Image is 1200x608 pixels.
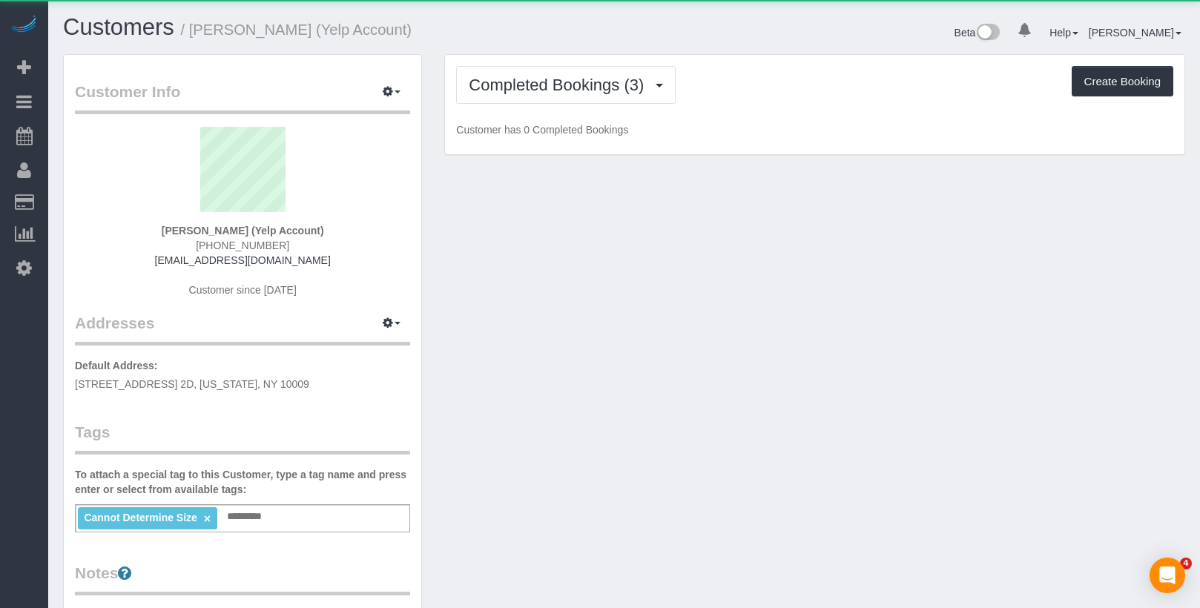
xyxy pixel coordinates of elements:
strong: [PERSON_NAME] (Yelp Account) [162,225,324,237]
label: Default Address: [75,358,158,373]
img: Automaid Logo [9,15,39,36]
legend: Tags [75,421,410,455]
a: × [204,512,211,525]
span: Customer since [DATE] [189,284,297,296]
legend: Customer Info [75,81,410,114]
span: [PHONE_NUMBER] [196,239,289,251]
span: Cannot Determine Size [84,512,197,523]
legend: Notes [75,562,410,595]
span: [STREET_ADDRESS] 2D, [US_STATE], NY 10009 [75,378,309,390]
div: Open Intercom Messenger [1150,558,1185,593]
small: / [PERSON_NAME] (Yelp Account) [181,22,412,38]
a: [EMAIL_ADDRESS][DOMAIN_NAME] [155,254,331,266]
span: 4 [1180,558,1192,569]
p: Customer has 0 Completed Bookings [456,122,1173,137]
label: To attach a special tag to this Customer, type a tag name and press enter or select from availabl... [75,467,410,497]
button: Create Booking [1072,66,1173,97]
a: [PERSON_NAME] [1089,27,1181,39]
a: Beta [955,27,1000,39]
span: Completed Bookings (3) [469,76,651,94]
a: Help [1049,27,1078,39]
img: New interface [975,24,1000,43]
button: Completed Bookings (3) [456,66,676,104]
a: Customers [63,14,174,40]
